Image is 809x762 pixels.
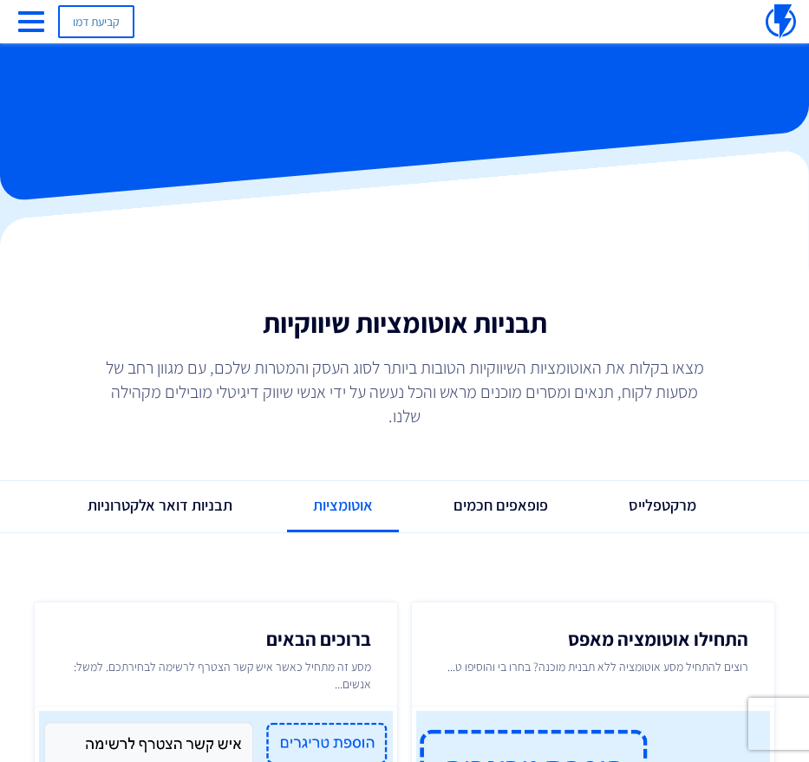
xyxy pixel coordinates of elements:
[287,481,399,532] a: אוטומציות
[61,658,371,693] p: מסע זה מתחיל כאשר איש קשר הצטרף לרשימה לבחירתכם. למשל: אנשים...
[58,5,134,38] a: קביעת דמו
[95,355,714,428] p: מצאו בקלות את האוטומציות השיווקיות הטובות ביותר לסוג העסק והמטרות שלכם, עם מגוון רחב של מסעות לקו...
[438,628,748,649] h2: התחילו אוטומציה מאפס
[61,628,371,649] h2: ברוכים הבאים
[603,481,722,530] a: מרקטפלייס
[438,658,748,693] p: רוצים להתחיל מסע אוטומציה ללא תבנית מוכנה? בחרו בי והוסיפו ט...
[427,481,574,530] a: פופאפים חכמים
[17,308,792,338] h1: תבניות אוטומציות שיווקיות
[62,481,258,530] a: תבניות דואר אלקטרוניות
